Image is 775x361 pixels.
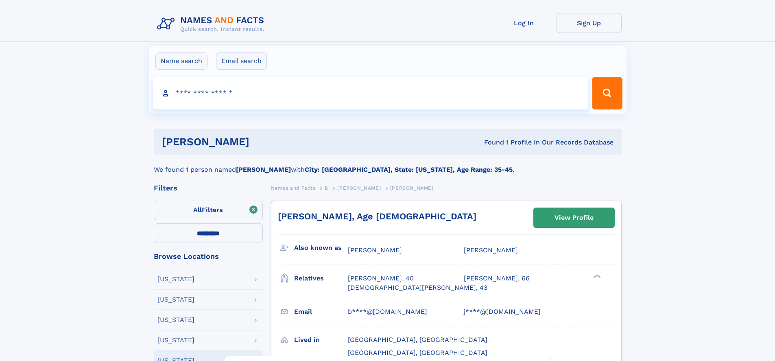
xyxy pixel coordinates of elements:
[155,53,207,70] label: Name search
[153,77,589,109] input: search input
[348,274,414,283] a: [PERSON_NAME], 40
[348,349,487,357] span: [GEOGRAPHIC_DATA], [GEOGRAPHIC_DATA]
[534,208,614,228] a: View Profile
[162,137,367,147] h1: [PERSON_NAME]
[464,274,530,283] a: [PERSON_NAME], 66
[157,296,194,303] div: [US_STATE]
[294,333,348,347] h3: Lived in
[592,77,622,109] button: Search Button
[337,183,381,193] a: [PERSON_NAME]
[154,155,622,175] div: We found 1 person named with .
[325,185,328,191] span: B
[271,183,316,193] a: Names and Facts
[154,201,263,220] label: Filters
[464,246,518,254] span: [PERSON_NAME]
[325,183,328,193] a: B
[348,283,487,292] a: [DEMOGRAPHIC_DATA][PERSON_NAME], 43
[216,53,267,70] label: Email search
[157,317,194,323] div: [US_STATE]
[236,166,291,173] b: [PERSON_NAME]
[337,185,381,191] span: [PERSON_NAME]
[154,253,263,260] div: Browse Locations
[294,241,348,255] h3: Also known as
[157,337,194,343] div: [US_STATE]
[390,185,434,191] span: [PERSON_NAME]
[294,271,348,285] h3: Relatives
[557,13,622,33] a: Sign Up
[491,13,557,33] a: Log In
[278,211,476,221] a: [PERSON_NAME], Age [DEMOGRAPHIC_DATA]
[154,184,263,192] div: Filters
[348,246,402,254] span: [PERSON_NAME]
[367,138,613,147] div: Found 1 Profile In Our Records Database
[555,208,594,227] div: View Profile
[592,274,601,279] div: ❯
[348,336,487,343] span: [GEOGRAPHIC_DATA], [GEOGRAPHIC_DATA]
[193,206,202,214] span: All
[157,276,194,282] div: [US_STATE]
[154,13,271,35] img: Logo Names and Facts
[294,305,348,319] h3: Email
[305,166,513,173] b: City: [GEOGRAPHIC_DATA], State: [US_STATE], Age Range: 35-45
